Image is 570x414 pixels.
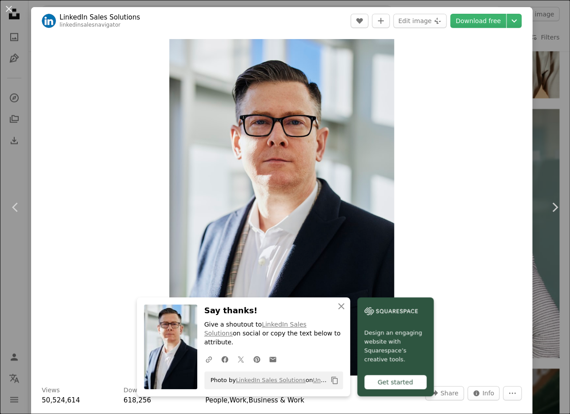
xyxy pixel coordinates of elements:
[249,350,265,368] a: Share on Pinterest
[372,14,390,28] button: Add to Collection
[467,386,500,400] button: Stats about this image
[364,304,418,318] img: file-1606177908946-d1eed1cbe4f5image
[169,39,394,375] button: Zoom in on this image
[230,396,247,404] a: Work
[42,14,56,28] img: Go to LinkedIn Sales Solutions's profile
[425,386,463,400] button: Share this image
[313,377,339,383] a: Unsplash
[450,14,506,28] a: Download free
[217,350,233,368] a: Share on Facebook
[42,396,80,404] span: 50,524,614
[205,396,227,404] a: People
[440,386,458,400] span: Share
[364,375,427,389] div: Get started
[124,386,158,395] h3: Downloads
[206,373,327,387] span: Photo by on
[204,304,343,317] h3: Say thanks!
[204,321,307,337] a: LinkedIn Sales Solutions
[265,350,281,368] a: Share over email
[204,321,343,347] p: Give a shoutout to on social or copy the text below to attribute.
[351,14,368,28] button: Like
[539,165,570,250] a: Next
[506,14,522,28] button: Choose download size
[60,22,120,28] a: linkedinsalesnavigator
[327,373,342,388] button: Copy to clipboard
[482,386,494,400] span: Info
[169,39,394,375] img: man standing beside wall
[60,13,140,22] a: LinkedIn Sales Solutions
[248,396,304,404] a: Business & Work
[357,297,434,396] a: Design an engaging website with Squarespace’s creative tools.Get started
[364,328,427,364] span: Design an engaging website with Squarespace’s creative tools.
[233,350,249,368] a: Share on Twitter
[503,386,522,400] button: More Actions
[227,396,230,404] span: ,
[124,396,151,404] span: 618,256
[236,377,306,383] a: LinkedIn Sales Solutions
[247,396,249,404] span: ,
[42,386,60,395] h3: Views
[393,14,446,28] button: Edit image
